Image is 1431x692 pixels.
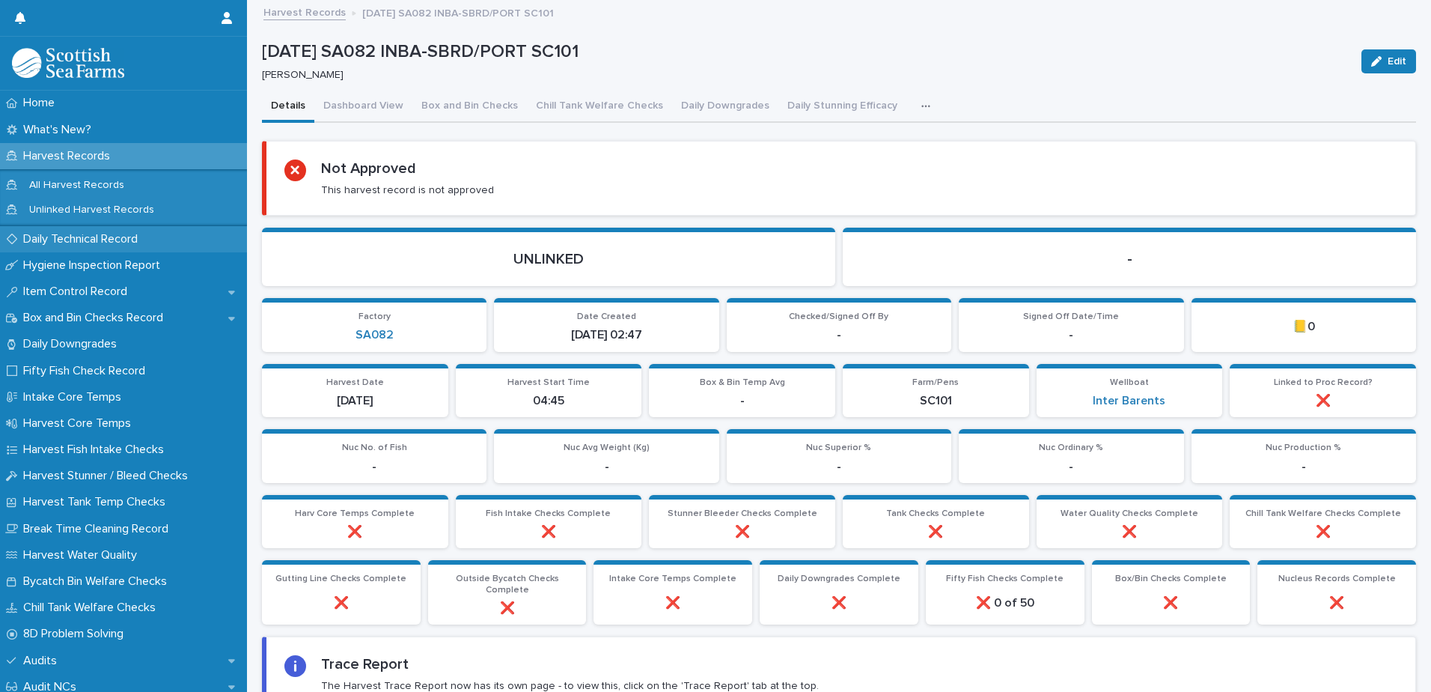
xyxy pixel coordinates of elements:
p: [DATE] SA082 INBA-SBRD/PORT SC101 [362,4,554,20]
p: Unlinked Harvest Records [17,204,166,216]
p: ❌ [465,525,633,539]
span: Farm/Pens [912,378,959,387]
p: ❌ 0 of 50 [935,596,1075,610]
span: Date Created [577,312,636,321]
span: Fish Intake Checks Complete [486,509,611,518]
span: Factory [358,312,391,321]
p: - [968,460,1174,474]
p: - [658,394,826,408]
button: Chill Tank Welfare Checks [527,91,672,123]
p: ❌ [1239,394,1407,408]
span: Stunner Bleeder Checks Complete [668,509,817,518]
span: Tank Checks Complete [886,509,985,518]
button: Box and Bin Checks [412,91,527,123]
p: Box and Bin Checks Record [17,311,175,325]
span: Nuc Production % [1266,443,1341,452]
span: Nucleus Records Complete [1278,574,1396,583]
p: - [1200,460,1407,474]
h2: Trace Report [321,655,409,673]
p: Intake Core Temps [17,390,133,404]
span: Box & Bin Temp Avg [700,378,785,387]
p: ❌ [437,601,578,616]
p: ❌ [1046,525,1214,539]
p: 04:45 [465,394,633,408]
p: [DATE] SA082 INBA-SBRD/PORT SC101 [262,41,1349,63]
span: Daily Downgrades Complete [778,574,900,583]
p: ❌ [658,525,826,539]
p: Harvest Water Quality [17,548,149,562]
p: [DATE] [271,394,439,408]
span: Wellboat [1110,378,1149,387]
p: ❌ [1239,525,1407,539]
span: Harvest Start Time [507,378,590,387]
p: UNLINKED [280,250,817,268]
p: Hygiene Inspection Report [17,258,172,273]
span: Harvest Date [326,378,384,387]
span: Intake Core Temps Complete [609,574,736,583]
p: - [968,328,1174,342]
span: Edit [1388,56,1406,67]
span: Water Quality Checks Complete [1061,509,1198,518]
p: Bycatch Bin Welfare Checks [17,574,179,589]
button: Daily Stunning Efficacy [778,91,906,123]
p: Harvest Tank Temp Checks [17,495,177,509]
p: Chill Tank Welfare Checks [17,601,168,615]
span: Chill Tank Welfare Checks Complete [1245,509,1401,518]
span: Harv Core Temps Complete [295,509,415,518]
span: Checked/Signed Off By [789,312,888,321]
p: Break Time Cleaning Record [17,522,180,536]
img: mMrefqRFQpe26GRNOUkG [12,48,124,78]
p: - [503,460,710,474]
p: Home [17,96,67,110]
p: Fifty Fish Check Record [17,364,157,378]
p: What's New? [17,123,103,137]
p: Harvest Stunner / Bleed Checks [17,469,200,483]
span: Signed Off Date/Time [1023,312,1119,321]
p: Harvest Core Temps [17,416,143,431]
p: ❌ [1266,596,1407,610]
p: This harvest record is not approved [321,183,494,197]
p: SC101 [852,394,1020,408]
p: - [861,250,1398,268]
span: Nuc Superior % [806,443,871,452]
p: Harvest Records [17,149,122,163]
span: Nuc Avg Weight (Kg) [564,443,650,452]
span: Gutting Line Checks Complete [275,574,406,583]
span: Linked to Proc Record? [1274,378,1373,387]
p: Item Control Record [17,285,139,299]
p: - [271,460,477,474]
p: 8D Problem Solving [17,627,135,641]
span: Fifty Fish Checks Complete [946,574,1064,583]
p: ❌ [271,525,439,539]
a: Harvest Records [263,3,346,20]
p: Daily Downgrades [17,337,129,351]
p: ❌ [271,596,412,610]
h2: Not Approved [321,160,416,177]
p: ❌ [769,596,909,610]
p: ❌ [1101,596,1242,610]
p: [PERSON_NAME] [262,69,1343,82]
p: All Harvest Records [17,179,136,192]
span: Nuc No. of Fish [342,443,407,452]
button: Daily Downgrades [672,91,778,123]
p: - [736,460,942,474]
p: Daily Technical Record [17,232,150,246]
button: Edit [1361,49,1416,73]
span: Nuc Ordinary % [1039,443,1103,452]
span: Outside Bycatch Checks Complete [456,574,559,594]
button: Details [262,91,314,123]
p: Audits [17,654,69,668]
p: [DATE] 02:47 [503,328,710,342]
span: Box/Bin Checks Complete [1115,574,1227,583]
p: 📒0 [1200,320,1407,334]
p: Harvest Fish Intake Checks [17,443,176,457]
a: SA082 [356,328,394,342]
a: Inter Barents [1093,394,1165,408]
p: ❌ [852,525,1020,539]
p: - [736,328,942,342]
button: Dashboard View [314,91,412,123]
p: ❌ [602,596,743,610]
